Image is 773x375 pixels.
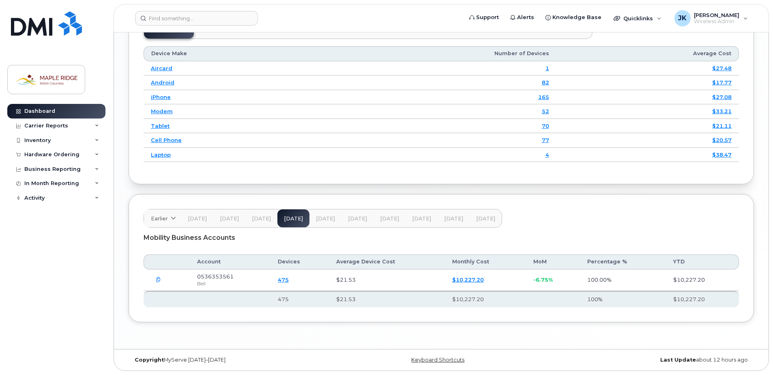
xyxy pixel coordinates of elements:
span: JK [678,13,687,23]
th: Monthly Cost [445,254,526,269]
th: Average Cost [556,46,739,61]
input: Find something... [135,11,258,26]
th: Account [190,254,271,269]
a: 1 [545,65,549,71]
th: 475 [271,291,329,307]
a: 82 [542,79,549,86]
th: Devices [271,254,329,269]
a: Keyboard Shortcuts [411,357,464,363]
a: 77 [542,137,549,143]
strong: Last Update [660,357,696,363]
span: Alerts [517,13,534,22]
a: $27.48 [712,65,732,71]
span: 0536353561 [197,273,234,280]
span: Bell [197,280,206,287]
a: $33.21 [712,108,732,114]
div: Mobility Business Accounts [144,228,739,248]
span: -6.75% [533,276,553,283]
a: iPhone [151,94,171,100]
th: $10,227.20 [445,291,526,307]
th: YTD [666,254,739,269]
a: $17.77 [712,79,732,86]
th: $21.53 [329,291,445,307]
a: Modem [151,108,173,114]
span: [DATE] [316,216,335,222]
th: $10,227.20 [666,291,739,307]
th: Number of Devices [318,46,556,61]
div: James Kim [669,10,754,26]
span: [DATE] [220,216,239,222]
span: [DATE] [188,216,207,222]
a: 475 [278,276,289,283]
span: [DATE] [252,216,271,222]
a: Android [151,79,174,86]
span: [DATE] [380,216,399,222]
a: 70 [542,123,549,129]
a: 4 [545,151,549,158]
a: 165 [538,94,549,100]
span: [DATE] [444,216,463,222]
a: $20.57 [712,137,732,143]
span: Support [476,13,499,22]
td: 100.00% [580,269,666,291]
a: 52 [542,108,549,114]
div: Quicklinks [608,10,667,26]
a: Cell Phone [151,137,182,143]
a: Tablet [151,123,170,129]
a: $21.11 [712,123,732,129]
a: $38.47 [712,151,732,158]
div: about 12 hours ago [545,357,754,363]
div: MyServe [DATE]–[DATE] [129,357,337,363]
span: Wireless Admin [694,18,739,25]
span: [DATE] [348,216,367,222]
a: Knowledge Base [540,9,607,26]
span: [PERSON_NAME] [694,12,739,18]
th: 100% [580,291,666,307]
a: Support [464,9,505,26]
a: Aircard [151,65,172,71]
span: Knowledge Base [552,13,601,22]
a: $27.08 [712,94,732,100]
th: Average Device Cost [329,254,445,269]
a: Earlier [144,209,181,227]
span: [DATE] [412,216,431,222]
span: [DATE] [476,216,495,222]
th: Device Make [144,46,318,61]
th: Percentage % [580,254,666,269]
th: MoM [526,254,580,269]
td: $21.53 [329,269,445,291]
td: $10,227.20 [666,269,739,291]
a: Alerts [505,9,540,26]
a: Laptop [151,151,171,158]
span: Earlier [151,215,168,222]
span: Quicklinks [623,15,653,22]
a: $10,227.20 [452,276,484,283]
strong: Copyright [135,357,164,363]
